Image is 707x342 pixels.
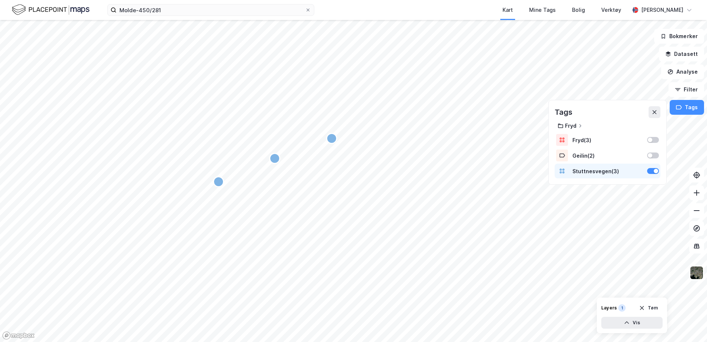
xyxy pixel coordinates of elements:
div: Map marker [213,176,224,187]
div: Fryd [565,123,576,129]
input: Søk på adresse, matrikkel, gårdeiere, leietakere eller personer [116,4,305,16]
a: Mapbox homepage [2,331,35,340]
div: Geilin ( 2 ) [572,152,643,159]
div: Fryd ( 3 ) [572,137,643,143]
div: 1 [618,304,626,312]
button: Tøm [634,302,663,314]
div: Layers [601,305,617,311]
button: Filter [669,82,704,97]
button: Analyse [661,64,704,79]
div: Kontrollprogram for chat [670,306,707,342]
div: Stuttnesvegen ( 3 ) [572,168,643,174]
div: [PERSON_NAME] [641,6,683,14]
button: Bokmerker [654,29,704,44]
iframe: Chat Widget [670,306,707,342]
div: Kart [503,6,513,14]
div: Mine Tags [529,6,556,14]
button: Datasett [659,47,704,61]
div: Map marker [269,153,280,164]
div: Bolig [572,6,585,14]
img: 9k= [690,266,704,280]
div: Map marker [326,133,337,144]
div: Tags [555,106,572,118]
img: logo.f888ab2527a4732fd821a326f86c7f29.svg [12,3,89,16]
button: Vis [601,317,663,329]
button: Tags [670,100,704,115]
div: Verktøy [601,6,621,14]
